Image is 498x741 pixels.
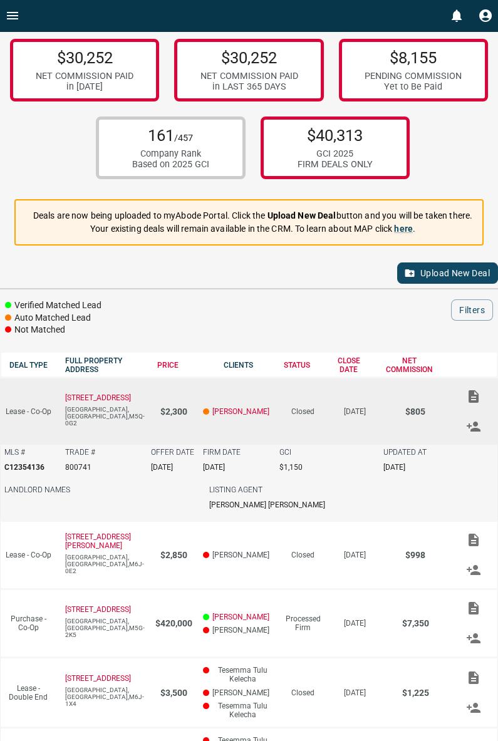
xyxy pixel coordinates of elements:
p: C12354136 [4,463,44,472]
p: Tesemma Tulu Kelecha [203,666,273,683]
a: [STREET_ADDRESS] [65,393,131,402]
p: TRADE # [65,448,95,457]
p: OFFER DATE [151,448,194,457]
div: NET COMMISSION [383,356,448,374]
div: Closed [279,551,326,559]
p: 161 [132,126,209,145]
p: [PERSON_NAME] [PERSON_NAME] [209,500,325,509]
a: [PERSON_NAME] [212,613,269,621]
p: $7,350 [383,618,448,628]
button: Profile [473,3,498,28]
li: Auto Matched Lead [5,312,101,324]
p: Deals are now being uploaded to myAbode Portal. Click the button and you will be taken there. [33,209,472,222]
div: Company Rank [132,148,209,159]
div: Closed [279,688,326,697]
p: [DATE] [333,551,376,559]
p: [PERSON_NAME] [203,626,273,635]
p: $805 [383,407,448,417]
button: Filters [451,299,493,321]
div: PENDING COMMISSION [365,71,462,81]
span: Match Clients [459,565,489,574]
p: Your existing deals will remain available in the CRM. To learn about MAP click . [33,222,472,236]
p: $998 [383,550,448,560]
p: UPDATED AT [383,448,427,457]
strong: Upload New Deal [267,210,336,220]
div: STATUS [279,361,326,370]
button: Upload New Deal [397,262,498,284]
span: /457 [174,133,193,143]
div: Closed [279,407,326,416]
p: [DATE] [383,463,405,472]
li: Not Matched [5,324,101,336]
p: $2,300 [151,407,197,417]
p: LANDLORD NAMES [4,485,70,494]
li: Verified Matched Lead [5,299,101,312]
p: [GEOGRAPHIC_DATA],[GEOGRAPHIC_DATA],M5G-2K5 [65,618,145,638]
p: $1,150 [279,463,303,472]
div: FULL PROPERTY ADDRESS [65,356,145,374]
p: $8,155 [365,48,462,67]
div: PRICE [151,361,197,370]
div: in LAST 365 DAYS [200,81,298,92]
div: Yet to Be Paid [365,81,462,92]
p: [DATE] [151,463,173,472]
p: FIRM DATE [203,448,241,457]
p: $1,225 [383,688,448,698]
p: [GEOGRAPHIC_DATA],[GEOGRAPHIC_DATA],M6J-1X4 [65,687,145,707]
p: [DATE] [203,463,225,472]
span: Match Clients [459,633,489,642]
a: [PERSON_NAME] [212,407,269,416]
p: [PERSON_NAME] [203,551,273,559]
p: $420,000 [151,618,197,628]
p: $30,252 [36,48,133,67]
span: Add / View Documents [459,535,489,544]
span: Add / View Documents [459,391,489,400]
div: Processed Firm [279,614,326,632]
span: Add / View Documents [459,673,489,681]
p: Tesemma Tulu Kelecha [203,702,273,719]
div: DEAL TYPE [4,361,53,370]
p: GCI [279,448,291,457]
div: GCI 2025 [298,148,373,159]
p: Purchase - Co-Op [4,614,53,632]
p: $30,252 [200,48,298,67]
div: Based on 2025 GCI [132,159,209,170]
a: [STREET_ADDRESS] [65,674,131,683]
span: Add / View Documents [459,603,489,612]
span: Match Clients [459,422,489,430]
p: $2,850 [151,550,197,560]
p: $3,500 [151,688,197,698]
div: CLIENTS [203,361,273,370]
a: here [394,224,413,234]
p: [GEOGRAPHIC_DATA],[GEOGRAPHIC_DATA],M6J-0E2 [65,554,145,574]
p: [DATE] [333,407,376,416]
a: [STREET_ADDRESS] [65,605,131,614]
p: [DATE] [333,619,376,628]
a: [STREET_ADDRESS][PERSON_NAME] [65,532,131,550]
p: Lease - Co-Op [4,407,53,416]
p: [GEOGRAPHIC_DATA],[GEOGRAPHIC_DATA],M5Q-0G2 [65,406,145,427]
p: Lease - Double End [4,684,53,702]
p: [DATE] [333,688,376,697]
p: [PERSON_NAME] [203,688,273,697]
div: NET COMMISSION PAID [200,71,298,81]
p: $40,313 [298,126,373,145]
div: NET COMMISSION PAID [36,71,133,81]
p: LISTING AGENT [209,485,262,494]
div: CLOSE DATE [333,356,376,374]
div: in [DATE] [36,81,133,92]
div: FIRM DEALS ONLY [298,159,373,170]
p: Lease - Co-Op [4,551,53,559]
p: 800741 [65,463,91,472]
span: Match Clients [459,703,489,712]
p: MLS # [4,448,25,457]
